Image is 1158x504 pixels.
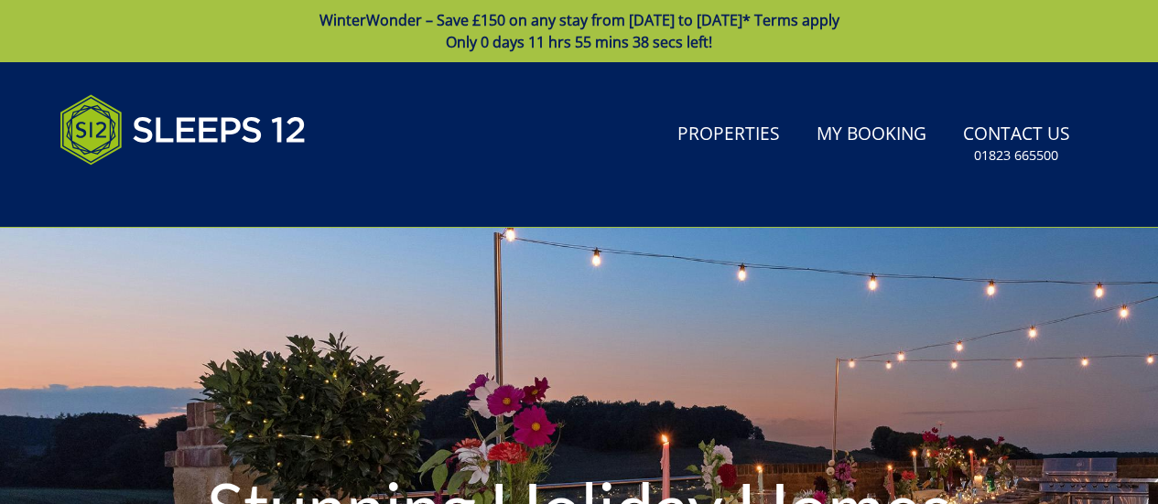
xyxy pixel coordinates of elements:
span: Only 0 days 11 hrs 55 mins 38 secs left! [446,32,712,52]
a: Contact Us01823 665500 [956,114,1077,174]
a: My Booking [809,114,934,155]
iframe: Customer reviews powered by Trustpilot [50,187,243,202]
a: Properties [670,114,787,155]
small: 01823 665500 [974,146,1058,165]
img: Sleeps 12 [60,84,307,176]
